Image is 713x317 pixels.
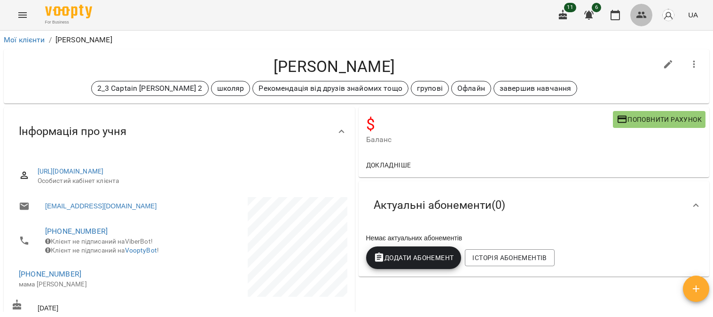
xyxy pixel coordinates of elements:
[252,81,408,96] div: Рекомендація від друзів знайомих тощо
[19,280,170,289] p: мама [PERSON_NAME]
[472,252,547,263] span: Історія абонементів
[500,83,572,94] p: завершив навчання
[564,3,576,12] span: 11
[374,252,454,263] span: Додати Абонемент
[211,81,251,96] div: школяр
[374,198,505,213] span: Актуальні абонементи ( 0 )
[45,5,92,18] img: Voopty Logo
[366,134,613,145] span: Баланс
[366,159,411,171] span: Докладніше
[364,231,704,245] div: Немає актуальних абонементів
[4,35,45,44] a: Мої клієнти
[217,83,244,94] p: школяр
[465,249,554,266] button: Історія абонементів
[613,111,705,128] button: Поповнити рахунок
[19,269,81,278] a: [PHONE_NUMBER]
[9,297,179,315] div: [DATE]
[91,81,209,96] div: 2_3 Captain [PERSON_NAME] 2
[688,10,698,20] span: UA
[4,34,709,46] nav: breadcrumb
[49,34,52,46] li: /
[97,83,203,94] p: 2_3 Captain [PERSON_NAME] 2
[494,81,578,96] div: завершив навчання
[4,107,355,156] div: Інформація про учня
[45,246,159,254] span: Клієнт не підписаний на !
[684,6,702,24] button: UA
[19,124,126,139] span: Інформація про учня
[259,83,402,94] p: Рекомендація від друзів знайомих тощо
[125,246,157,254] a: VooptyBot
[55,34,112,46] p: [PERSON_NAME]
[592,3,601,12] span: 6
[45,201,157,211] a: [EMAIL_ADDRESS][DOMAIN_NAME]
[417,83,443,94] p: групові
[11,57,657,76] h4: [PERSON_NAME]
[662,8,675,22] img: avatar_s.png
[38,167,104,175] a: [URL][DOMAIN_NAME]
[38,176,340,186] span: Особистий кабінет клієнта
[366,115,613,134] h4: $
[359,181,710,230] div: Актуальні абонементи(0)
[362,157,415,174] button: Докладніше
[411,81,449,96] div: групові
[11,4,34,26] button: Menu
[451,81,491,96] div: Офлайн
[45,238,153,245] span: Клієнт не підписаний на ViberBot!
[366,246,462,269] button: Додати Абонемент
[45,19,92,25] span: For Business
[457,83,485,94] p: Офлайн
[617,114,702,125] span: Поповнити рахунок
[45,227,108,236] a: [PHONE_NUMBER]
